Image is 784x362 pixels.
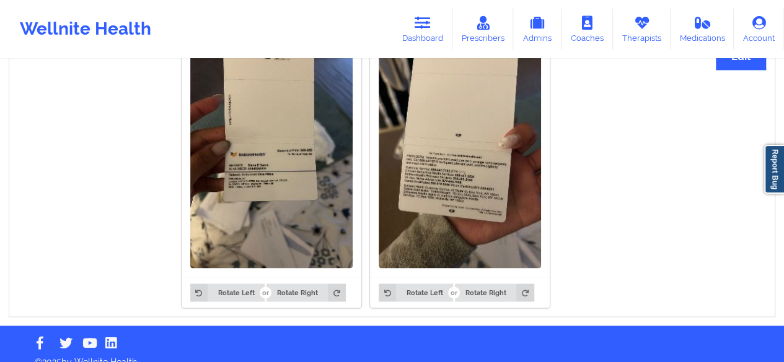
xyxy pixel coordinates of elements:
button: Rotate Left [379,283,453,301]
a: Medications [671,9,734,50]
a: Report Bug [764,145,784,194]
button: Rotate Right [455,283,534,301]
a: Admins [513,9,562,50]
a: Account [734,9,784,50]
a: Prescribers [452,9,514,50]
a: Dashboard [393,9,452,50]
button: Rotate Left [190,283,265,301]
a: Therapists [613,9,671,50]
a: Coaches [562,9,613,50]
button: Rotate Right [266,283,345,301]
img: Diana Garcia Vazquez [379,52,541,268]
img: Diana Garcia Vazquez [190,52,353,268]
